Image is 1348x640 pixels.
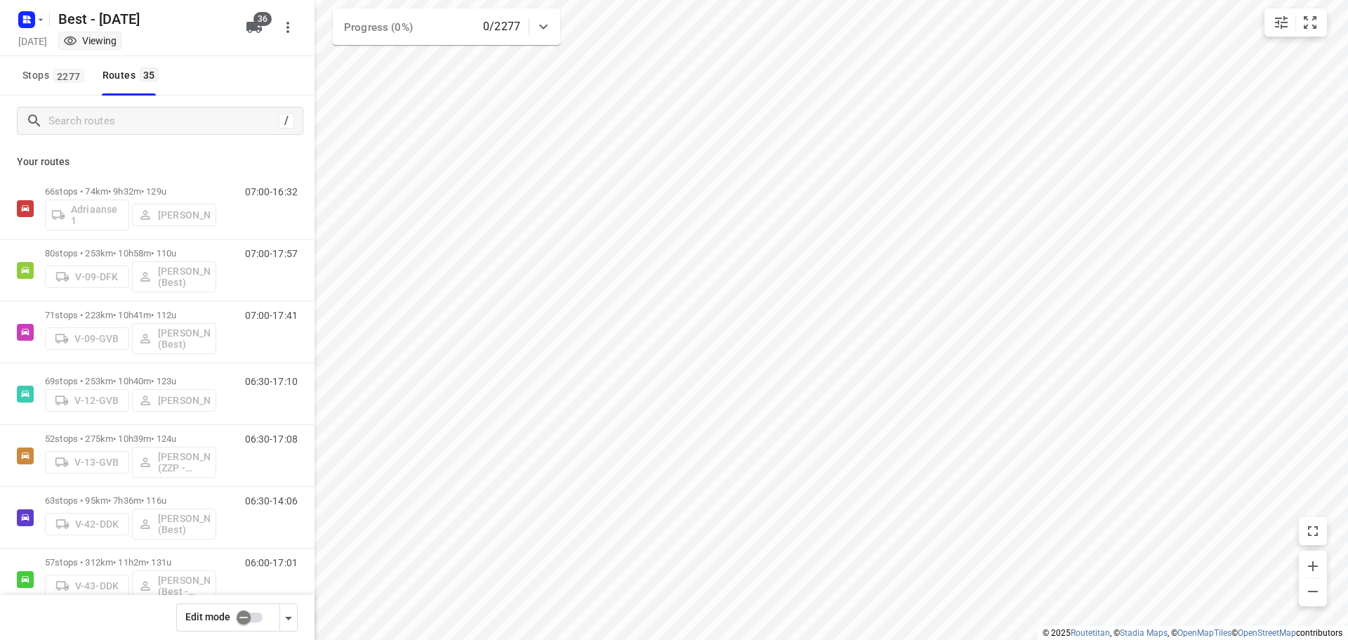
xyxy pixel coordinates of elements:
[22,67,88,84] span: Stops
[45,376,216,386] p: 69 stops • 253km • 10h40m • 123u
[245,186,298,197] p: 07:00-16:32
[45,310,216,320] p: 71 stops • 223km • 10h41m • 112u
[245,433,298,445] p: 06:30-17:08
[245,248,298,259] p: 07:00-17:57
[245,495,298,507] p: 06:30-14:06
[245,310,298,321] p: 07:00-17:41
[17,155,298,169] p: Your routes
[53,69,84,83] span: 2277
[1043,628,1342,638] li: © 2025 , © , © © contributors
[45,433,216,444] p: 52 stops • 275km • 10h39m • 124u
[279,113,294,129] div: /
[1264,8,1327,37] div: small contained button group
[185,611,230,622] span: Edit mode
[483,18,520,35] p: 0/2277
[1267,8,1295,37] button: Map settings
[1296,8,1324,37] button: Fit zoom
[48,110,279,132] input: Search routes
[1238,628,1296,638] a: OpenStreetMap
[1120,628,1168,638] a: Stadia Maps
[245,376,298,387] p: 06:30-17:10
[240,13,268,41] button: 36
[140,67,159,81] span: 35
[274,13,302,41] button: More
[45,557,216,568] p: 57 stops • 312km • 11h2m • 131u
[45,248,216,259] p: 80 stops • 253km • 10h58m • 110u
[103,67,163,84] div: Routes
[344,21,413,34] span: Progress (0%)
[45,186,216,197] p: 66 stops • 74km • 9h32m • 129u
[63,34,117,48] div: You are currently in view mode. To make any changes, go to edit project.
[45,495,216,506] p: 63 stops • 95km • 7h36m • 116u
[1071,628,1110,638] a: Routetitan
[245,557,298,568] p: 06:00-17:01
[1177,628,1231,638] a: OpenMapTiles
[253,12,272,26] span: 36
[333,8,560,45] div: Progress (0%)0/2277
[280,608,297,626] div: Driver app settings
